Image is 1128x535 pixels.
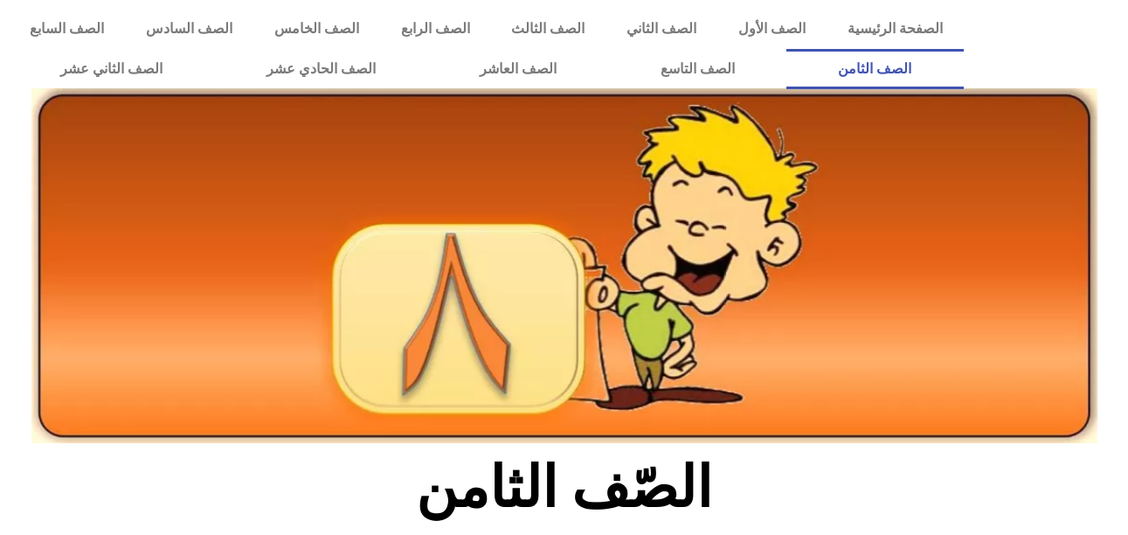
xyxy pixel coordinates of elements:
[428,49,609,89] a: الصف العاشر
[827,9,964,49] a: الصفحة الرئيسية
[606,9,717,49] a: الصف الثاني
[380,9,491,49] a: الصف الرابع
[9,9,125,49] a: الصف السابع
[786,49,964,89] a: الصف الثامن
[275,454,853,522] h2: الصّف الثامن
[717,9,827,49] a: الصف الأول
[490,9,606,49] a: الصف الثالث
[9,49,215,89] a: الصف الثاني عشر
[215,49,428,89] a: الصف الحادي عشر
[253,9,380,49] a: الصف الخامس
[125,9,253,49] a: الصف السادس
[608,49,786,89] a: الصف التاسع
